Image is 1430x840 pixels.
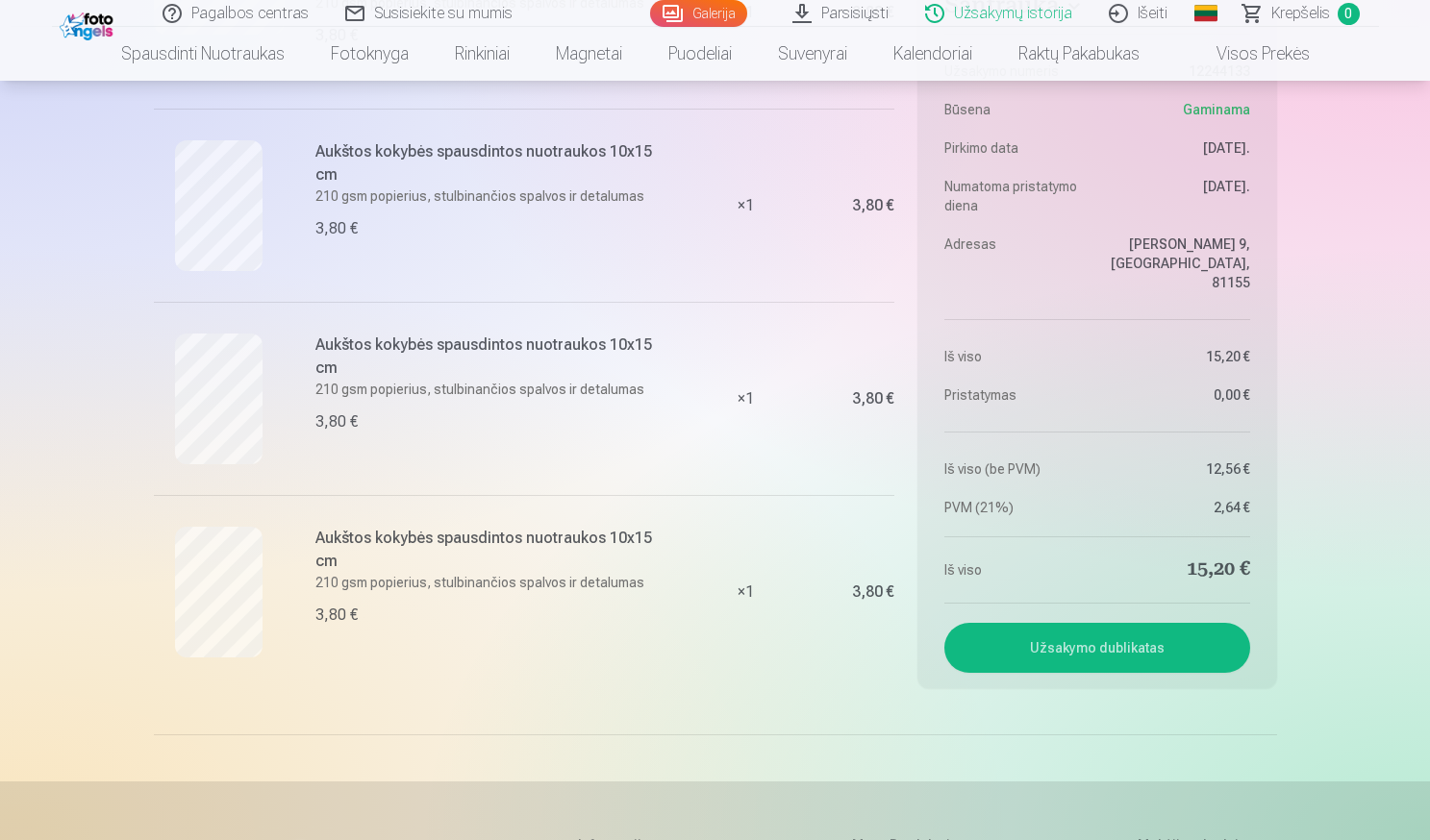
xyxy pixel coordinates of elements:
span: Krepšelis [1271,2,1330,25]
div: × 1 [673,495,817,688]
a: Puodeliai [645,27,755,81]
dt: Iš viso [944,556,1088,583]
span: Gaminama [1183,100,1250,119]
div: 3,80 € [315,604,358,627]
dt: PVM (21%) [944,498,1088,517]
dt: Adresas [944,235,1088,292]
div: 3,80 € [852,586,894,598]
img: /fa2 [60,8,118,40]
div: × 1 [673,109,817,302]
dd: 15,20 € [1107,347,1250,366]
a: Rinkiniai [432,27,533,81]
a: Magnetai [533,27,645,81]
div: × 1 [673,302,817,495]
dt: Pristatymas [944,385,1088,405]
button: Užsakymo dublikatas [944,623,1249,673]
div: 3,80 € [852,393,894,405]
dd: [PERSON_NAME] 9, [GEOGRAPHIC_DATA], 81155 [1107,235,1250,292]
dd: 15,20 € [1107,556,1250,583]
h6: Aukštos kokybės spausdintos nuotraukos 10x15 cm [315,140,663,186]
dt: Būsena [944,100,1088,119]
p: 210 gsm popierius, stulbinančios spalvos ir detalumas [315,380,663,399]
p: 210 gsm popierius, stulbinančios spalvos ir detalumas [315,573,663,592]
div: 3,80 € [315,410,358,433]
dd: 12,56 € [1107,459,1250,479]
a: Visos prekės [1163,27,1333,81]
a: Suvenyrai [755,27,870,81]
dd: [DATE]. [1107,138,1250,158]
div: 3,80 € [852,200,894,211]
div: 3,80 € [315,217,358,240]
dt: Numatoma pristatymo diena [944,177,1088,215]
dd: 0,00 € [1107,385,1250,405]
p: 210 gsm popierius, stulbinančios spalvos ir detalumas [315,186,663,206]
a: Raktų pakabukas [995,27,1163,81]
h6: Aukštos kokybės spausdintos nuotraukos 10x15 cm [315,334,663,380]
a: Fotoknyga [308,27,432,81]
h6: Aukštos kokybės spausdintos nuotraukos 10x15 cm [315,527,663,573]
a: Spausdinti nuotraukas [98,27,308,81]
a: Kalendoriai [870,27,995,81]
dt: Iš viso [944,347,1088,366]
dd: 2,64 € [1107,498,1250,517]
dd: [DATE]. [1107,177,1250,215]
dt: Iš viso (be PVM) [944,459,1088,479]
span: 0 [1338,3,1360,25]
dt: Pirkimo data [944,138,1088,158]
